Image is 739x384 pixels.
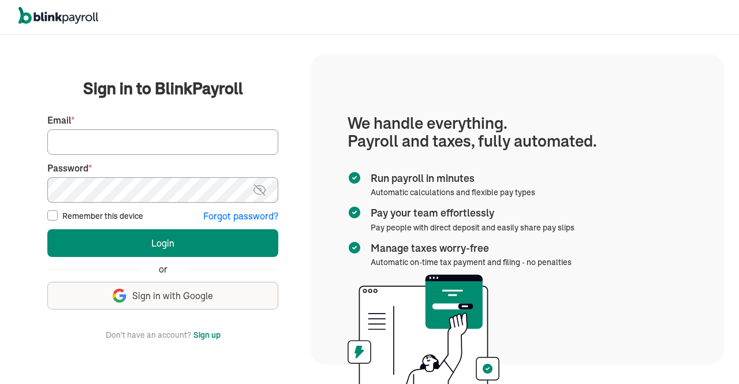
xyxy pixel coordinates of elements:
label: Remember this device [62,210,143,222]
img: checkmark [348,171,361,185]
img: checkmark [348,206,361,219]
button: Sign in with Google [47,282,278,310]
button: Sign up [193,328,221,342]
button: Forgot password? [203,210,278,223]
label: Email [47,114,278,127]
img: eye [252,183,267,197]
img: google [113,289,126,303]
span: Sign in with Google [132,289,213,303]
span: Sign in to BlinkPayroll [83,77,243,100]
span: Pay your team effortlessly [371,206,570,221]
h1: We handle everything. Payroll and taxes, fully automated. [348,114,687,150]
span: Manage taxes worry-free [371,241,567,256]
span: Automatic on-time tax payment and filing - no penalties [371,257,572,267]
label: Password [47,162,278,175]
iframe: Chat Widget [547,259,739,384]
input: Your email address [47,129,278,155]
span: Don't have an account? [106,328,191,342]
span: Run payroll in minutes [371,171,531,186]
span: Automatic calculations and flexible pay types [371,187,535,197]
span: or [159,263,167,276]
span: Pay people with direct deposit and easily share pay slips [371,222,574,233]
button: Login [47,229,278,257]
img: checkmark [348,241,361,255]
img: logo [18,7,98,24]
